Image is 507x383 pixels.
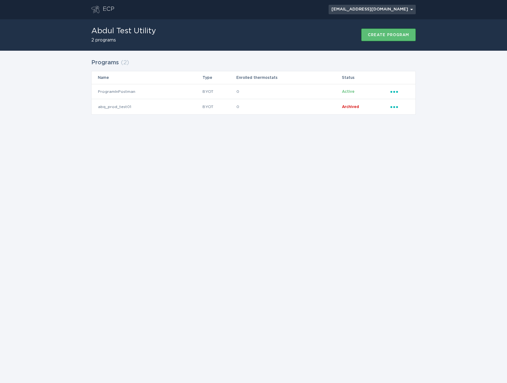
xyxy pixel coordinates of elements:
td: BYOT [202,84,236,99]
span: Archived [342,105,359,109]
h2: 2 programs [91,38,156,42]
tr: Table Headers [92,71,415,84]
div: Popover menu [390,103,409,110]
th: Enrolled thermostats [236,71,342,84]
span: ( 2 ) [121,60,129,66]
th: Type [202,71,236,84]
div: Create program [368,33,409,37]
h2: Programs [91,57,119,68]
div: ECP [103,6,114,13]
div: Popover menu [329,5,416,14]
button: Open user account details [329,5,416,14]
button: Create program [361,29,416,41]
td: 0 [236,84,342,99]
div: Popover menu [390,88,409,95]
th: Status [342,71,390,84]
span: Active [342,90,355,93]
tr: e095081b1815438b92f15d0e3016f1db [92,84,415,99]
tr: 7ce366fbfcbd406ab938a3787ef23be4 [92,99,415,114]
div: [EMAIL_ADDRESS][DOMAIN_NAME] [331,8,413,11]
button: Go to dashboard [91,6,99,13]
td: BYOT [202,99,236,114]
h1: Abdul Test Utility [91,27,156,35]
td: abq_prod_test01 [92,99,202,114]
td: 0 [236,99,342,114]
td: ProgramInPostman [92,84,202,99]
th: Name [92,71,202,84]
